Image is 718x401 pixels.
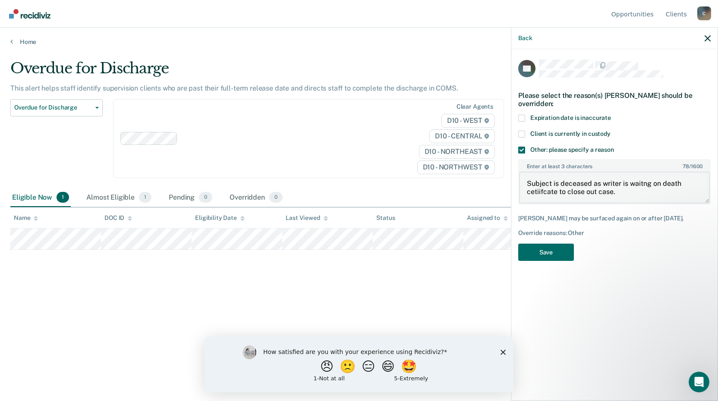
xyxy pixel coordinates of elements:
[115,291,145,297] span: Messages
[697,6,711,20] button: Profile dropdown button
[269,192,283,203] span: 0
[33,291,53,297] span: Home
[101,14,118,31] img: Profile image for Kim
[17,120,155,135] p: How can we help?
[518,244,574,261] button: Save
[518,229,711,237] div: Override reasons: Other
[518,215,711,222] div: [PERSON_NAME] may be surfaced again on or after [DATE].
[148,14,164,29] div: Close
[697,6,711,20] div: C
[104,214,132,222] div: DOC ID
[519,172,710,204] textarea: Subject is deceased as writer is waitng on death cetiifcate to close out case.
[518,34,532,42] button: Back
[14,104,92,111] span: Overdue for Discharge
[689,372,709,392] iframe: Intercom live chat
[519,160,710,169] label: Enter at least 3 characters
[17,16,65,30] img: logo
[139,192,151,203] span: 1
[205,337,513,392] iframe: Survey by Kim from Recidiviz
[57,192,69,203] span: 1
[286,214,328,222] div: Last Viewed
[683,163,702,169] span: / 1600
[199,192,212,203] span: 0
[85,14,102,31] img: Profile image for Rajan
[85,188,153,207] div: Almost Eligible
[17,61,155,120] p: Hi [EMAIL_ADDRESS][US_STATE][DOMAIN_NAME] 👋
[530,146,614,153] span: Other: please specify a reason
[228,188,284,207] div: Overridden
[10,60,549,84] div: Overdue for Discharge
[10,188,71,207] div: Eligible Now
[429,129,495,143] span: D10 - CENTRAL
[9,9,50,19] img: Recidiviz
[18,153,144,162] div: Send us a message
[530,114,611,121] span: Expiration date is inaccurate
[10,84,458,92] p: This alert helps staff identify supervision clients who are past their full-term release date and...
[10,38,708,46] a: Home
[518,85,711,115] div: Please select the reason(s) [PERSON_NAME] should be overridden:
[419,145,495,159] span: D10 - NORTHEAST
[467,214,507,222] div: Assigned to
[376,214,395,222] div: Status
[441,114,495,128] span: D10 - WEST
[530,130,611,137] span: Client is currently in custody
[417,160,495,174] span: D10 - NORTHWEST
[457,103,493,110] div: Clear agents
[167,188,214,207] div: Pending
[683,163,689,169] span: 78
[14,214,38,222] div: Name
[86,269,173,304] button: Messages
[117,14,135,31] div: Profile image for Krysty
[9,145,164,169] div: Send us a message
[195,214,245,222] div: Eligibility Date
